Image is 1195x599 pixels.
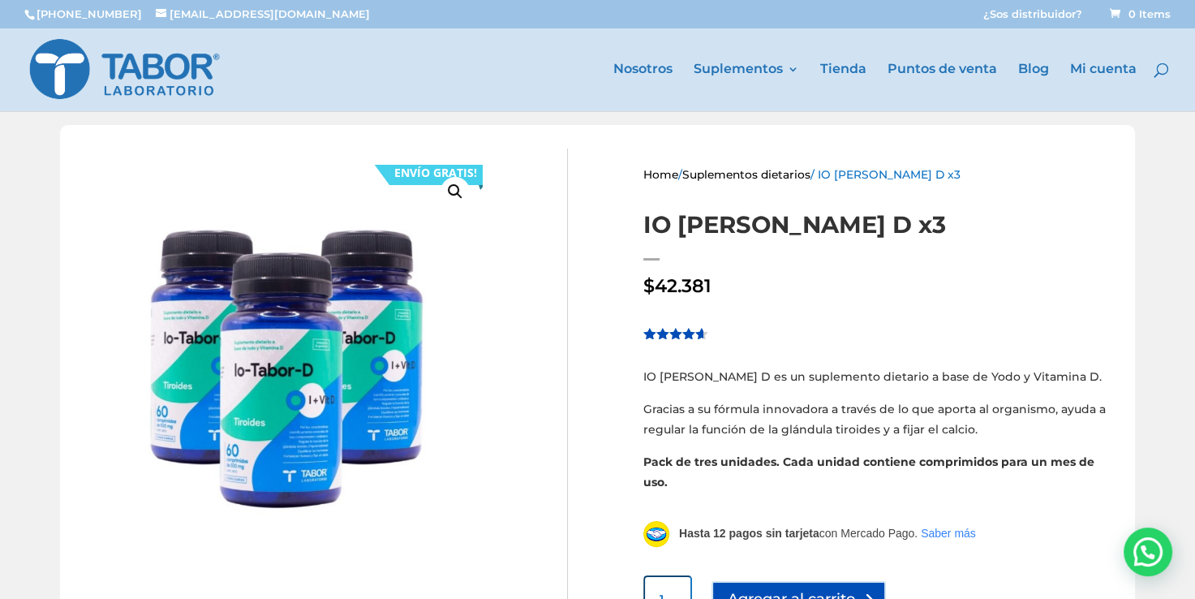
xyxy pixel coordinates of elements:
div: ENVÍO GRATIS! [394,161,477,185]
img: Laboratorio Tabor [28,36,221,103]
div: Valorado en 4.56 de 5 [643,327,709,339]
a: Suplementos dietarios [682,168,810,181]
a: Puntos de venta [888,63,997,111]
bdi: 42.381 [643,274,711,297]
b: Hasta 12 pagos sin tarjeta [679,527,819,540]
a: Mi cuenta [1070,63,1137,111]
span: Valorado sobre 5 basado en puntuaciones de clientes [643,327,703,419]
a: [PHONE_NUMBER] [37,7,142,20]
span: con Mercado Pago. [679,527,918,540]
a: Blog [1018,63,1049,111]
a: 0 Items [1107,7,1171,20]
img: mp-logo-hand-shake [643,521,669,547]
a: Nosotros [613,63,673,111]
strong: Pack de tres unidades. Cada unidad contiene comprimidos para un mes de uso. [643,455,1094,490]
a: [EMAIL_ADDRESS][DOMAIN_NAME] [156,7,370,20]
a: View full-screen image gallery [441,177,470,206]
span: 0 Items [1110,7,1171,20]
a: Tienda [820,63,866,111]
a: ¿Sos distribuidor? [983,9,1082,28]
a: Saber más [921,527,976,540]
a: Suplementos [694,63,799,111]
a: Home [643,168,678,181]
h1: IO [PERSON_NAME] D x3 [643,209,1119,242]
span: $ [643,274,655,297]
p: IO [PERSON_NAME] D es un suplemento dietario a base de Yodo y Vitamina D. [643,367,1119,399]
nav: Breadcrumb [643,165,1119,190]
p: Gracias a su fórmula innovadora a través de lo que aporta al organismo, ayuda a regular la funció... [643,399,1119,452]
